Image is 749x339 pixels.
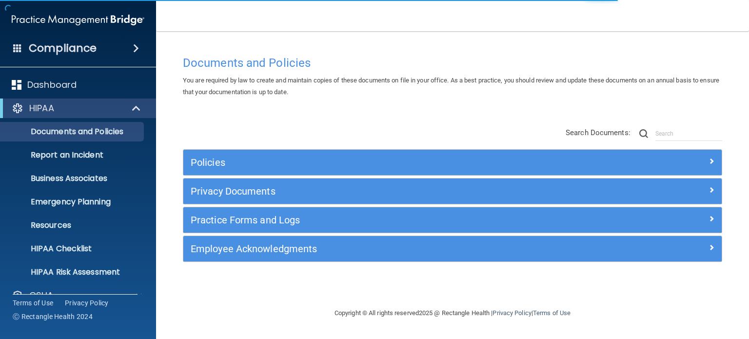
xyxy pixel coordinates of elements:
[6,174,139,183] p: Business Associates
[493,309,531,317] a: Privacy Policy
[13,298,53,308] a: Terms of Use
[275,298,631,329] div: Copyright © All rights reserved 2025 @ Rectangle Health | |
[6,197,139,207] p: Emergency Planning
[566,128,631,137] span: Search Documents:
[12,102,141,114] a: HIPAA
[183,77,719,96] span: You are required by law to create and maintain copies of these documents on file in your office. ...
[29,41,97,55] h4: Compliance
[12,80,21,90] img: dashboard.aa5b2476.svg
[191,241,714,257] a: Employee Acknowledgments
[655,126,722,141] input: Search
[191,212,714,228] a: Practice Forms and Logs
[6,127,139,137] p: Documents and Policies
[191,186,580,197] h5: Privacy Documents
[12,290,142,301] a: OSHA
[6,220,139,230] p: Resources
[27,79,77,91] p: Dashboard
[191,157,580,168] h5: Policies
[6,267,139,277] p: HIPAA Risk Assessment
[191,183,714,199] a: Privacy Documents
[12,10,144,30] img: PMB logo
[639,129,648,138] img: ic-search.3b580494.png
[191,215,580,225] h5: Practice Forms and Logs
[29,102,54,114] p: HIPAA
[191,243,580,254] h5: Employee Acknowledgments
[6,150,139,160] p: Report an Incident
[6,244,139,254] p: HIPAA Checklist
[13,312,93,321] span: Ⓒ Rectangle Health 2024
[191,155,714,170] a: Policies
[29,290,54,301] p: OSHA
[12,79,142,91] a: Dashboard
[183,57,722,69] h4: Documents and Policies
[533,309,571,317] a: Terms of Use
[65,298,109,308] a: Privacy Policy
